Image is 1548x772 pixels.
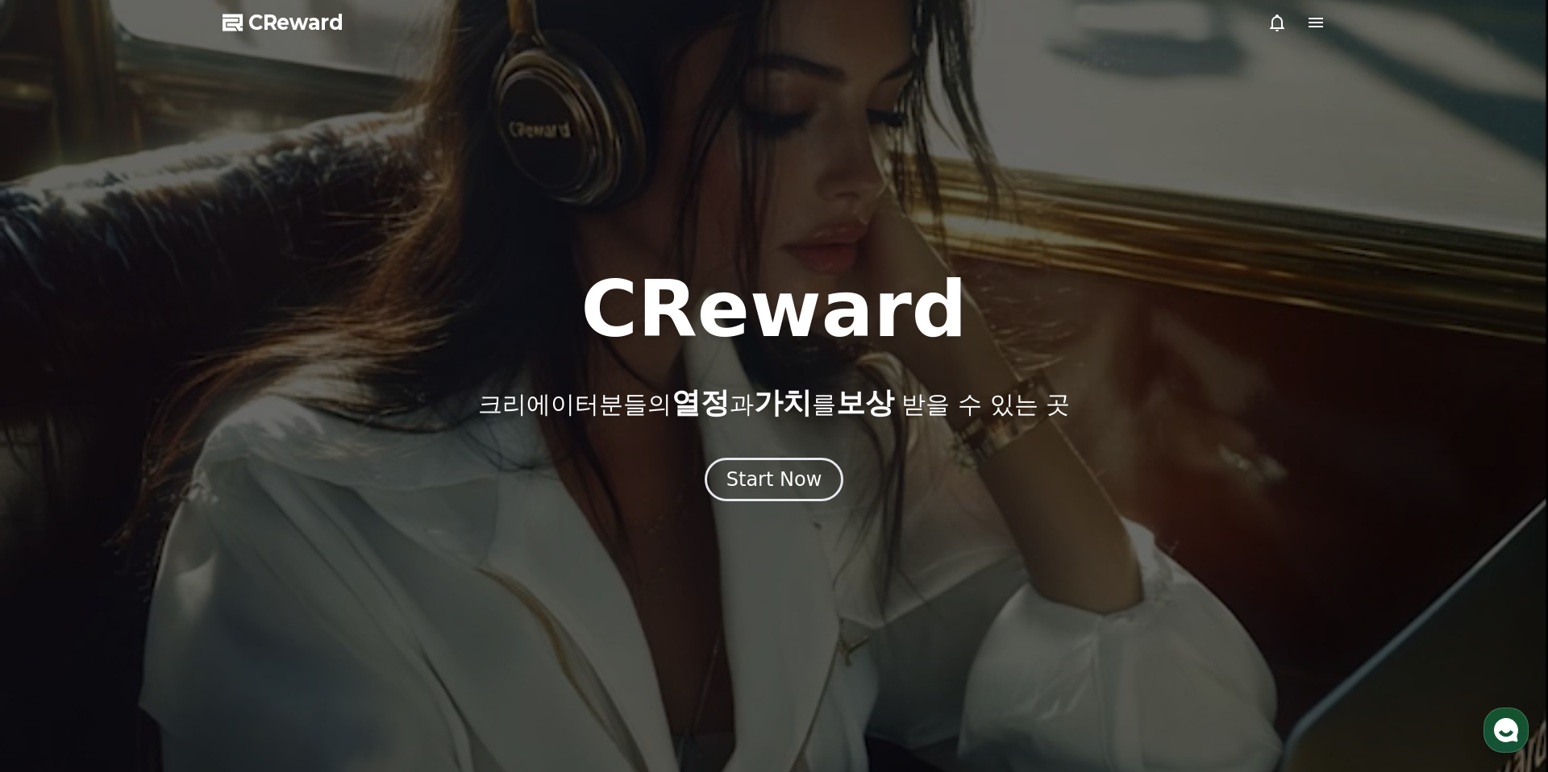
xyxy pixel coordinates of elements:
span: CReward [248,10,343,35]
span: 열정 [672,386,730,419]
a: Start Now [705,474,844,489]
a: CReward [223,10,343,35]
button: Start Now [705,458,844,501]
span: 보상 [836,386,894,419]
div: Start Now [726,467,822,492]
p: 크리에이터분들의 과 를 받을 수 있는 곳 [478,387,1070,419]
span: 가치 [754,386,812,419]
h1: CReward [580,271,967,348]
